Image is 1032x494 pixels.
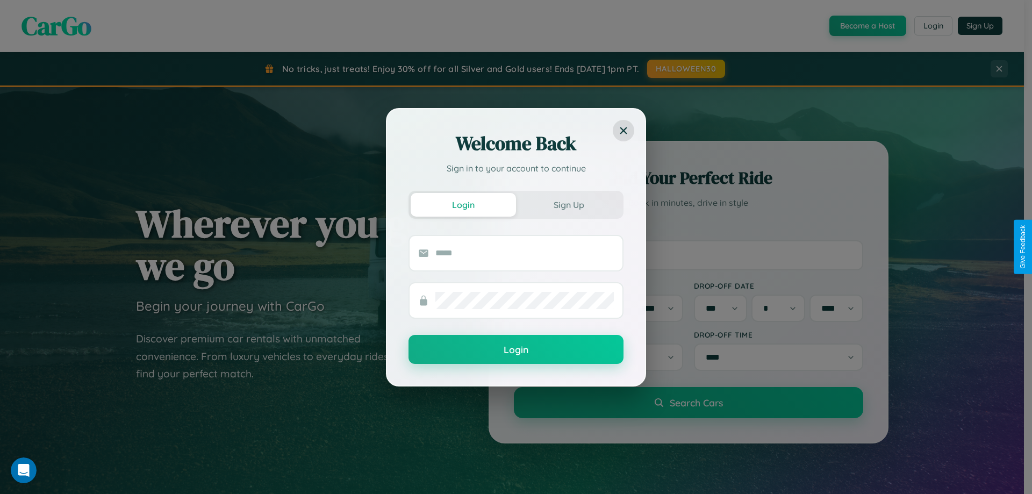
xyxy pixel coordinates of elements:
[11,457,37,483] iframe: Intercom live chat
[408,131,623,156] h2: Welcome Back
[516,193,621,217] button: Sign Up
[411,193,516,217] button: Login
[408,162,623,175] p: Sign in to your account to continue
[408,335,623,364] button: Login
[1019,225,1027,269] div: Give Feedback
